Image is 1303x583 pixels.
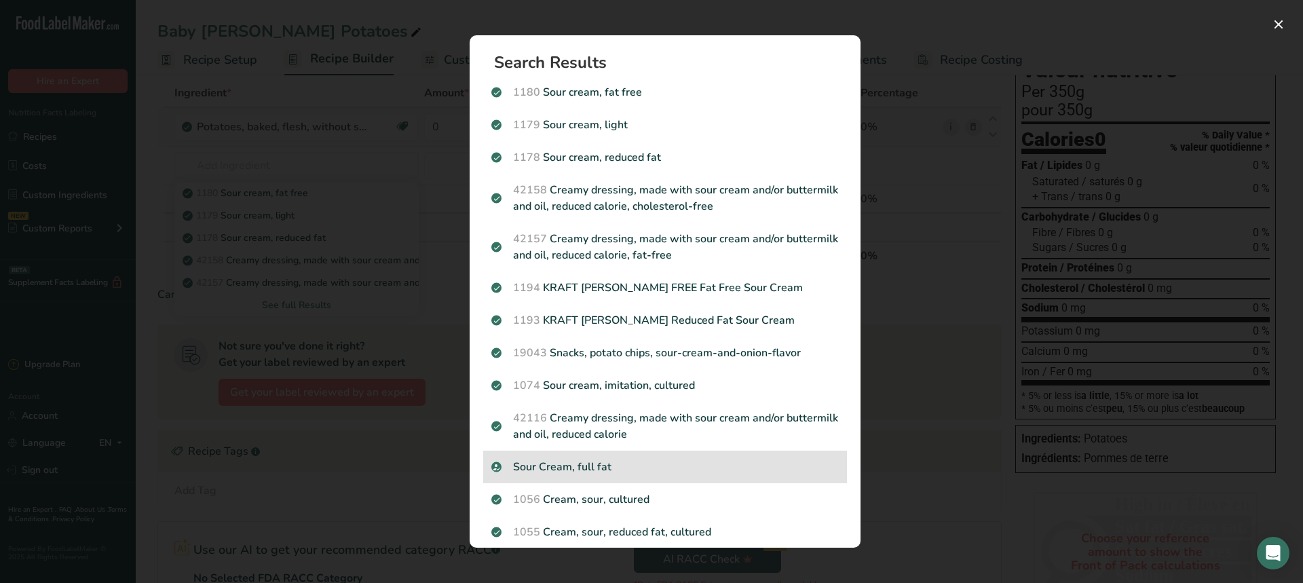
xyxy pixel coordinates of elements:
[491,117,839,133] p: Sour cream, light
[491,182,839,214] p: Creamy dressing, made with sour cream and/or buttermilk and oil, reduced calorie, cholesterol-free
[513,183,547,198] span: 42158
[513,411,547,426] span: 42116
[491,410,839,443] p: Creamy dressing, made with sour cream and/or buttermilk and oil, reduced calorie
[491,345,839,361] p: Snacks, potato chips, sour-cream-and-onion-flavor
[513,345,547,360] span: 19043
[513,231,547,246] span: 42157
[513,313,540,328] span: 1193
[491,312,839,328] p: KRAFT [PERSON_NAME] Reduced Fat Sour Cream
[513,280,540,295] span: 1194
[513,85,540,100] span: 1180
[491,491,839,508] p: Cream, sour, cultured
[513,150,540,165] span: 1178
[494,54,847,71] h1: Search Results
[513,492,540,507] span: 1056
[491,231,839,263] p: Creamy dressing, made with sour cream and/or buttermilk and oil, reduced calorie, fat-free
[491,459,839,475] p: Sour Cream, full fat
[513,378,540,393] span: 1074
[491,149,839,166] p: Sour cream, reduced fat
[491,84,839,100] p: Sour cream, fat free
[491,377,839,394] p: Sour cream, imitation, cultured
[491,280,839,296] p: KRAFT [PERSON_NAME] FREE Fat Free Sour Cream
[513,525,540,540] span: 1055
[1257,537,1289,569] div: Open Intercom Messenger
[491,524,839,540] p: Cream, sour, reduced fat, cultured
[513,117,540,132] span: 1179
